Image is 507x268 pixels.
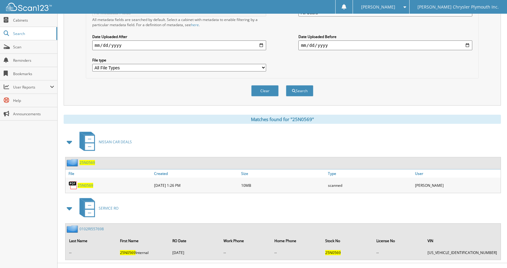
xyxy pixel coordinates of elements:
a: Type [326,169,414,178]
img: folder2.png [67,159,79,166]
th: Work Phone [220,235,271,247]
span: Help [13,98,54,103]
a: File [65,169,153,178]
span: [PERSON_NAME] [361,5,395,9]
span: Reminders [13,58,54,63]
img: folder2.png [67,225,79,233]
span: 25N0569 [120,250,136,255]
a: 25N0569 [79,160,95,165]
a: 25N0569 [78,183,93,188]
span: [PERSON_NAME] Chrysler Plymouth Inc. [417,5,499,9]
td: -- [66,248,116,258]
input: end [298,40,472,50]
a: Size [240,169,327,178]
div: All metadata fields are searched by default. Select a cabinet with metadata to enable filtering b... [92,17,266,27]
img: PDF.png [69,181,78,190]
div: Matches found for "25N0569" [64,115,501,124]
div: 10MB [240,179,327,191]
span: User Reports [13,85,50,90]
a: NISSAN CAR DEALS [76,130,132,154]
td: [US_VEHICLE_IDENTIFICATION_NUMBER] [424,248,500,258]
span: Search [13,31,53,36]
th: License No [373,235,424,247]
label: File type [92,57,266,63]
th: RO Date [169,235,220,247]
a: here [191,22,199,27]
th: VIN [424,235,500,247]
button: Search [286,85,313,96]
span: Announcements [13,111,54,117]
th: Home Phone [271,235,322,247]
a: SERVICE RO [76,196,118,220]
span: 25N0569 [325,250,341,255]
td: -- [373,248,424,258]
iframe: Chat Widget [477,239,507,268]
td: -- [271,248,322,258]
th: First Name [117,235,169,247]
span: Cabinets [13,18,54,23]
label: Date Uploaded Before [298,34,472,39]
th: Stock No [322,235,373,247]
div: [PERSON_NAME] [414,179,501,191]
span: SERVICE RO [99,206,118,211]
button: Clear [251,85,279,96]
a: 0102RI557698 [79,226,104,231]
span: Bookmarks [13,71,54,76]
td: [DATE] [169,248,220,258]
span: NISSAN CAR DEALS [99,139,132,144]
a: Created [153,169,240,178]
div: [DATE] 1:26 PM [153,179,240,191]
td: Internal [117,248,169,258]
label: Date Uploaded After [92,34,266,39]
td: -- [220,248,271,258]
span: Scan [13,44,54,50]
th: Last Name [66,235,116,247]
a: User [414,169,501,178]
input: start [92,40,266,50]
div: scanned [326,179,414,191]
img: scan123-logo-white.svg [6,3,52,11]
